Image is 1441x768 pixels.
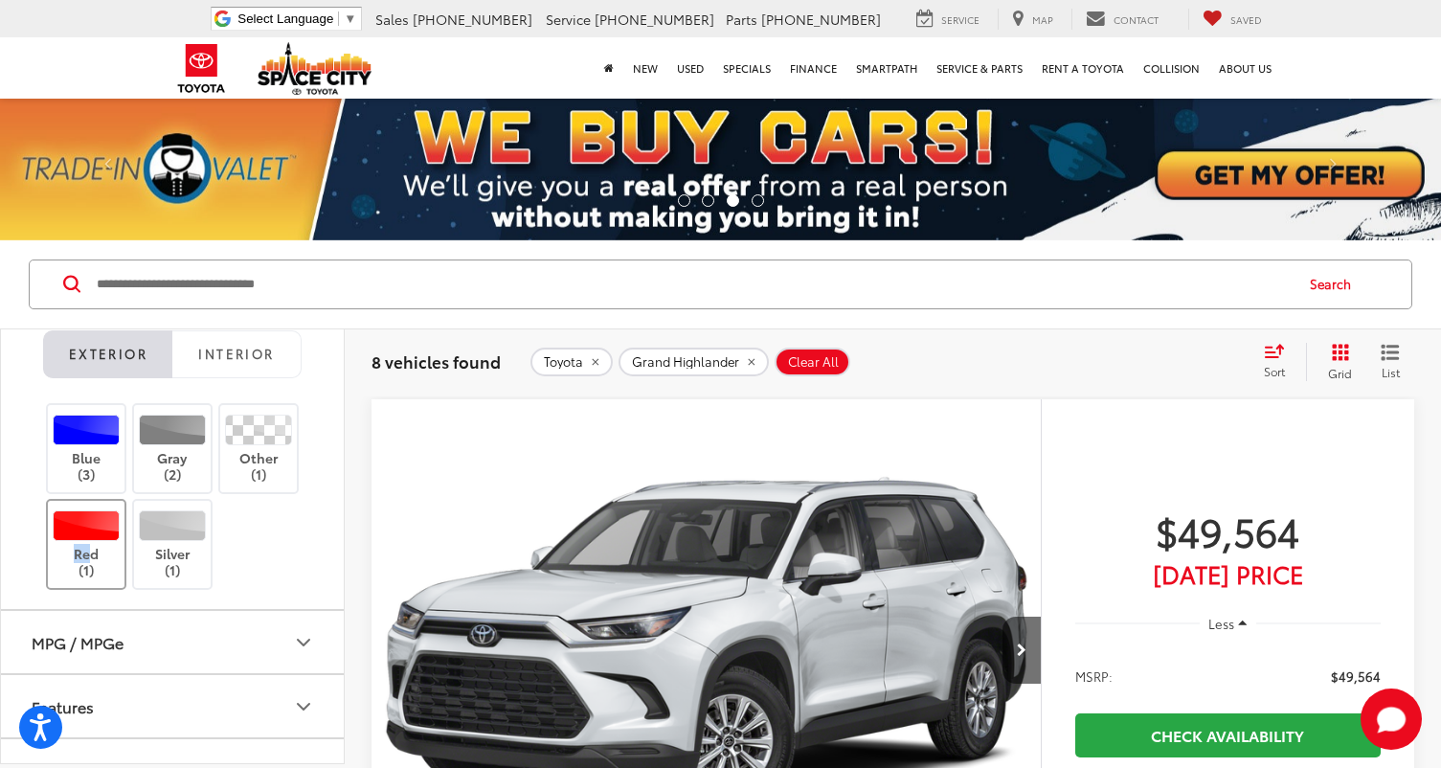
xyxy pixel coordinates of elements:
span: Interior [198,345,274,362]
button: Grid View [1306,343,1366,381]
span: [PHONE_NUMBER] [413,10,532,29]
button: FeaturesFeatures [1,675,346,737]
a: Contact [1071,9,1173,30]
button: Next image [1002,617,1041,684]
div: Features [292,695,315,718]
button: Clear All [775,348,850,376]
span: Parts [726,10,757,29]
a: My Saved Vehicles [1188,9,1276,30]
a: Collision [1134,37,1209,99]
a: Used [667,37,713,99]
button: Select sort value [1254,343,1306,381]
span: MSRP: [1075,666,1113,686]
span: Contact [1114,12,1159,27]
span: Service [941,12,979,27]
span: $49,564 [1075,507,1381,554]
a: Home [595,37,623,99]
img: Toyota [166,37,237,100]
label: Other (1) [220,415,298,483]
button: remove Grand%20Highlander [619,348,769,376]
button: remove Toyota [530,348,613,376]
span: Select Language [237,11,333,26]
a: Service [902,9,994,30]
span: Less [1208,615,1234,632]
button: Less [1200,607,1257,642]
span: ​ [338,11,339,26]
span: ▼ [344,11,356,26]
span: 8 vehicles found [372,350,501,373]
button: Toggle Chat Window [1361,689,1422,750]
a: Check Availability [1075,713,1381,757]
span: Service [546,10,591,29]
a: Finance [780,37,846,99]
span: Clear All [788,354,839,370]
span: [DATE] Price [1075,564,1381,583]
label: Blue (3) [48,415,125,483]
span: $49,564 [1331,666,1381,686]
button: Search [1292,260,1379,308]
button: MPG / MPGeMPG / MPGe [1,611,346,673]
span: Saved [1230,12,1262,27]
div: MPG / MPGe [32,633,124,651]
span: Sort [1264,363,1285,379]
a: Rent a Toyota [1032,37,1134,99]
button: List View [1366,343,1414,381]
a: Map [998,9,1068,30]
a: Specials [713,37,780,99]
a: SmartPath [846,37,927,99]
span: Grand Highlander [632,354,739,370]
svg: Start Chat [1361,689,1422,750]
span: Map [1032,12,1053,27]
span: Grid [1328,365,1352,381]
label: Gray (2) [134,415,212,483]
a: New [623,37,667,99]
label: Silver (1) [134,510,212,578]
img: Space City Toyota [258,42,372,95]
span: [PHONE_NUMBER] [761,10,881,29]
span: Toyota [544,354,583,370]
a: Select Language​ [237,11,356,26]
div: MPG / MPGe [292,631,315,654]
label: Red (1) [48,510,125,578]
input: Search by Make, Model, or Keyword [95,261,1292,307]
a: About Us [1209,37,1281,99]
a: Service & Parts [927,37,1032,99]
span: [PHONE_NUMBER] [595,10,714,29]
span: List [1381,364,1400,380]
span: Sales [375,10,409,29]
div: Features [32,697,94,715]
